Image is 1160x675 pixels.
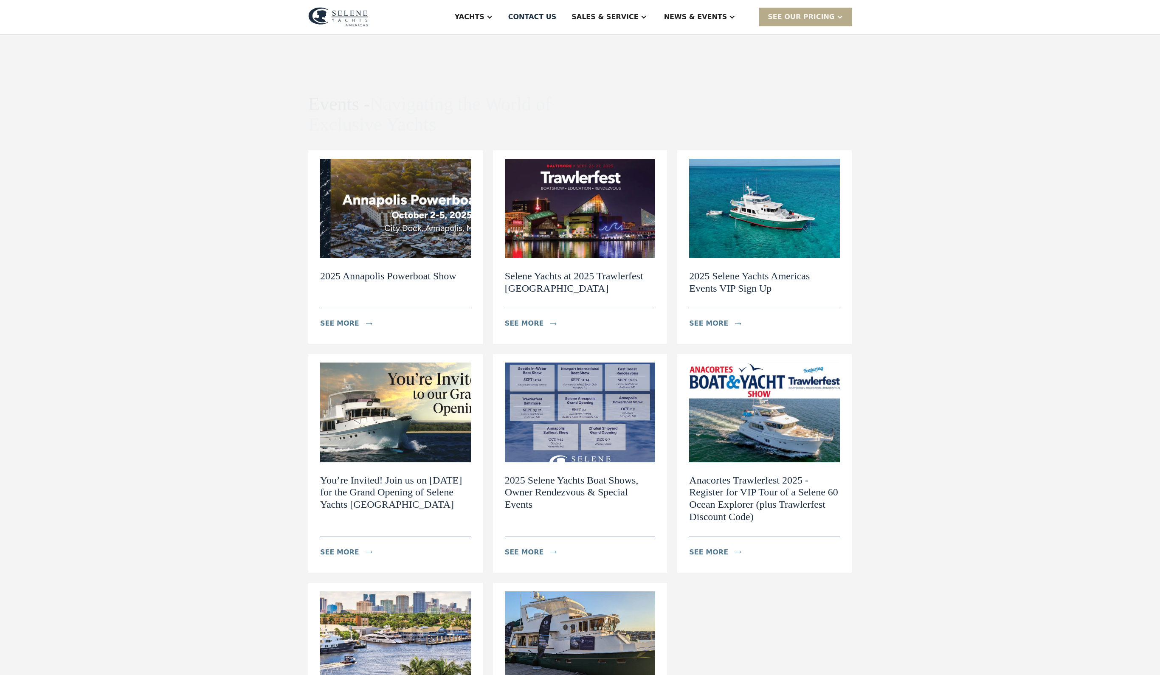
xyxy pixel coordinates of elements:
div: Contact US [508,12,557,22]
h2: 2025 Selene Yachts Americas Events VIP Sign Up [689,270,840,295]
a: 2025 Annapolis Powerboat Showsee moreicon [308,150,483,344]
h2: 2025 Annapolis Powerboat Show [320,270,456,282]
div: SEE Our Pricing [759,8,852,26]
div: see more [505,547,544,557]
h2: 2025 Selene Yachts Boat Shows, Owner Rendezvous & Special Events [505,474,656,511]
img: icon [550,551,557,554]
div: see more [689,318,728,329]
a: 2025 Selene Yachts Americas Events VIP Sign Upsee moreicon [677,150,852,344]
h2: Anacortes Trawlerfest 2025 - Register for VIP Tour of a Selene 60 Ocean Explorer (plus Trawlerfes... [689,474,840,523]
h2: You’re Invited! Join us on [DATE] for the Grand Opening of Selene Yachts [GEOGRAPHIC_DATA] [320,474,471,511]
div: see more [320,547,359,557]
span: Navigating the World of Exclusive Yachts [308,94,551,135]
div: see more [505,318,544,329]
img: icon [366,551,372,554]
img: icon [550,322,557,325]
img: logo [308,7,368,27]
a: Selene Yachts at 2025 Trawlerfest [GEOGRAPHIC_DATA]see moreicon [493,150,667,344]
div: News & EVENTS [664,12,727,22]
img: icon [366,322,372,325]
img: icon [735,551,741,554]
div: SEE Our Pricing [768,12,835,22]
h1: Events - [308,94,554,135]
a: You’re Invited! Join us on [DATE] for the Grand Opening of Selene Yachts [GEOGRAPHIC_DATA]see mor... [308,354,483,572]
img: icon [735,322,741,325]
div: Sales & Service [572,12,638,22]
div: see more [689,547,728,557]
a: Anacortes Trawlerfest 2025 - Register for VIP Tour of a Selene 60 Ocean Explorer (plus Trawlerfes... [677,354,852,572]
a: 2025 Selene Yachts Boat Shows, Owner Rendezvous & Special Eventssee moreicon [493,354,667,572]
div: Yachts [455,12,484,22]
div: see more [320,318,359,329]
h2: Selene Yachts at 2025 Trawlerfest [GEOGRAPHIC_DATA] [505,270,656,295]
